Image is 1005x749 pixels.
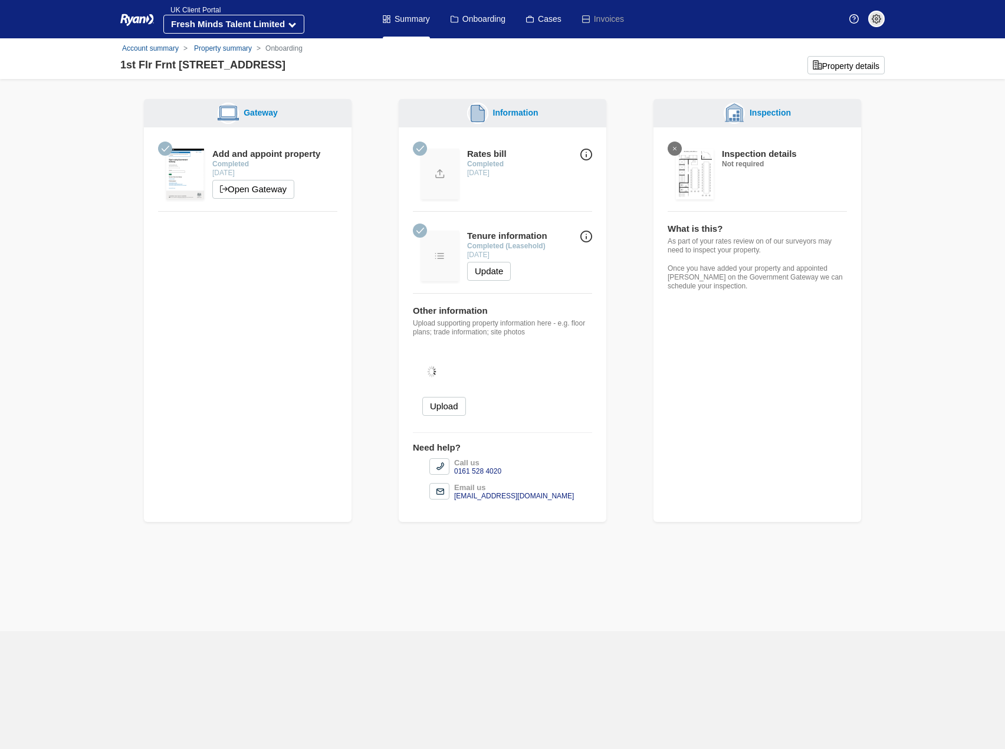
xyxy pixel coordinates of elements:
[668,224,847,235] div: What is this?
[467,242,546,250] strong: Completed (Leasehold)
[722,160,764,168] strong: Not required
[421,231,459,281] img: Update
[122,44,179,52] a: Account summary
[212,149,320,160] div: Add and appoint property
[212,169,235,177] time: [DATE]
[413,319,592,337] p: Upload supporting property information here - e.g. floor plans; trade information; site photos
[212,180,294,199] a: Open Gateway
[454,483,574,492] div: Email us
[454,458,501,467] div: Call us
[872,14,881,24] img: settings
[580,231,592,242] img: Info
[413,305,592,317] div: Other information
[745,107,791,119] div: Inspection
[467,169,490,177] time: [DATE]
[422,397,466,416] button: Upload
[807,56,885,74] button: Property details
[668,264,847,291] p: Once you have added your property and appointed [PERSON_NAME] on the Government Gateway we can sc...
[467,160,504,168] strong: Completed
[163,15,304,34] button: Fresh Minds Talent Limited
[580,149,592,160] img: Info
[467,231,547,242] div: Tenure information
[239,107,278,119] div: Gateway
[120,57,285,73] div: 1st Flr Frnt [STREET_ADDRESS]
[454,492,574,501] div: [EMAIL_ADDRESS][DOMAIN_NAME]
[194,44,252,52] a: Property summary
[467,251,490,259] time: [DATE]
[171,19,285,29] strong: Fresh Minds Talent Limited
[668,237,847,255] p: As part of your rates review on of our surveyors may need to inspect your property.
[467,149,507,160] div: Rates bill
[413,346,451,397] img: hold-on.gif
[413,442,592,454] div: Need help?
[212,160,249,168] strong: Completed
[421,149,459,199] img: Update
[722,149,797,160] div: Inspection details
[849,14,859,24] img: Help
[488,107,538,119] div: Information
[467,262,511,281] button: Update
[252,43,303,54] li: Onboarding
[163,6,221,14] span: UK Client Portal
[454,467,501,476] div: 0161 528 4020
